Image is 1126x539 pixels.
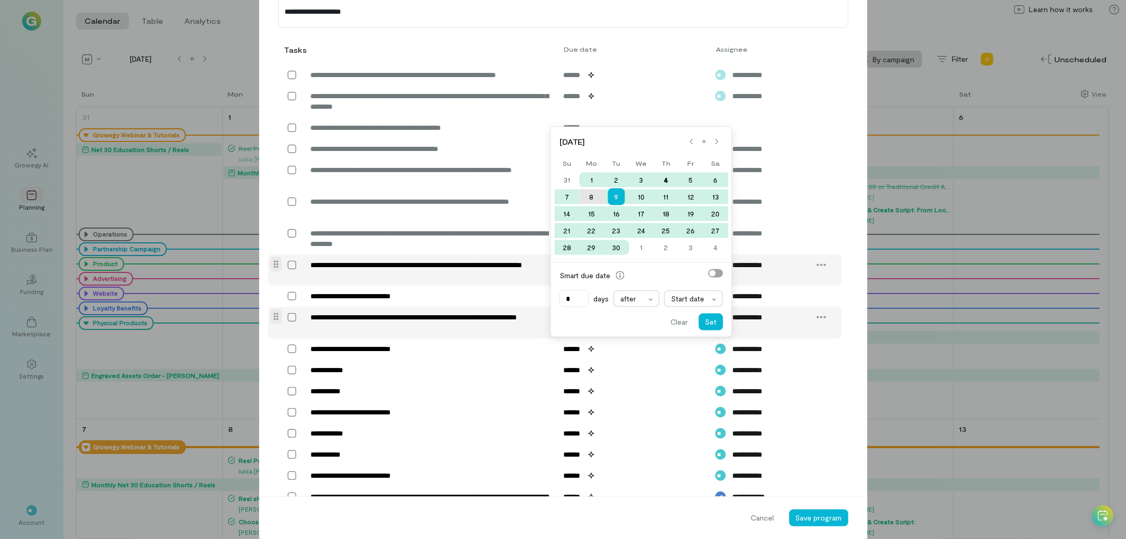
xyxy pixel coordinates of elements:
div: Choose Monday, September 15th, 2025 [579,206,604,221]
div: Choose Saturday, September 27th, 2025 [703,223,728,238]
div: Choose Tuesday, September 23rd, 2025 [604,223,629,238]
div: Choose Wednesday, October 1st, 2025 [629,240,654,255]
div: Assignee [709,45,810,53]
div: 14 [554,206,579,221]
div: Choose Wednesday, September 17th, 2025 [629,206,654,221]
div: 21 [554,223,579,238]
div: 24 [629,223,654,238]
div: Choose Tuesday, September 16th, 2025 [604,206,629,221]
div: Choose Thursday, September 4th, 2025 [654,173,678,187]
div: 27 [703,223,728,238]
div: month 2025-09 [554,172,728,256]
div: Choose Saturday, September 13th, 2025 [703,190,728,204]
div: 3 [678,240,703,255]
button: Set [699,314,723,330]
div: 22 [579,223,604,238]
div: 4 [654,173,678,187]
span: Cancel [751,513,774,523]
div: 3 [629,173,654,187]
div: Choose Friday, September 12th, 2025 [678,190,703,204]
div: Tasks [285,45,305,55]
div: Choose Thursday, September 18th, 2025 [654,206,678,221]
div: Choose Thursday, September 11th, 2025 [654,190,678,204]
div: 29 [579,240,604,255]
div: 16 [604,206,629,221]
div: 8 [579,190,604,204]
div: We [629,156,654,171]
div: Choose Saturday, September 6th, 2025 [703,173,728,187]
div: Smart due date [560,270,611,281]
div: 30 [604,240,629,255]
div: 1 [579,173,604,187]
div: Choose Friday, October 3rd, 2025 [678,240,703,255]
span: days [593,294,609,304]
div: 4 [703,240,728,255]
div: Fr [678,156,703,171]
div: Choose Monday, September 22nd, 2025 [579,223,604,238]
button: Smart due date [612,267,629,284]
div: Choose Friday, September 19th, 2025 [678,206,703,221]
div: Choose Tuesday, September 9th, 2025 [604,190,629,204]
div: 26 [678,223,703,238]
div: 10 [629,190,654,204]
div: Choose Monday, September 8th, 2025 [579,190,604,204]
div: Choose Wednesday, September 24th, 2025 [629,223,654,238]
div: Choose Wednesday, September 3rd, 2025 [629,173,654,187]
div: 11 [654,190,678,204]
div: Choose Saturday, September 20th, 2025 [703,206,728,221]
div: Su [554,156,579,171]
div: 20 [703,206,728,221]
div: 5 [678,173,703,187]
span: [DATE] [560,137,685,147]
div: Due date [557,45,709,53]
div: Choose Monday, September 29th, 2025 [579,240,604,255]
div: Choose Friday, September 26th, 2025 [678,223,703,238]
span: Clear [671,317,688,327]
div: 13 [703,190,728,204]
div: 28 [554,240,579,255]
div: 2 [654,240,678,255]
div: 25 [654,223,678,238]
div: Choose Sunday, August 31st, 2025 [554,173,579,187]
span: Save program [796,513,842,522]
div: 23 [604,223,629,238]
div: Choose Wednesday, September 10th, 2025 [629,190,654,204]
div: 2 [604,173,629,187]
div: 15 [579,206,604,221]
div: 17 [629,206,654,221]
div: 6 [703,173,728,187]
div: Choose Saturday, October 4th, 2025 [703,240,728,255]
div: 1 [629,240,654,255]
div: Choose Tuesday, September 2nd, 2025 [604,173,629,187]
button: Save program [789,509,848,526]
div: 31 [554,173,579,187]
div: Sa [703,156,728,171]
div: Choose Sunday, September 14th, 2025 [554,206,579,221]
div: Choose Thursday, September 25th, 2025 [654,223,678,238]
div: Choose Monday, September 1st, 2025 [579,173,604,187]
div: Choose Sunday, September 21st, 2025 [554,223,579,238]
div: 9 [608,188,625,205]
div: Choose Friday, September 5th, 2025 [678,173,703,187]
div: 12 [678,190,703,204]
div: Choose Sunday, September 28th, 2025 [554,240,579,255]
div: 19 [678,206,703,221]
div: Choose Tuesday, September 30th, 2025 [604,240,629,255]
div: Choose Thursday, October 2nd, 2025 [654,240,678,255]
div: 7 [554,190,579,204]
div: Mo [579,156,604,171]
span: Start date [671,294,709,304]
div: Choose Sunday, September 7th, 2025 [554,190,579,204]
div: 18 [654,206,678,221]
div: Tu [604,156,629,171]
div: Th [654,156,678,171]
span: after [621,294,646,304]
